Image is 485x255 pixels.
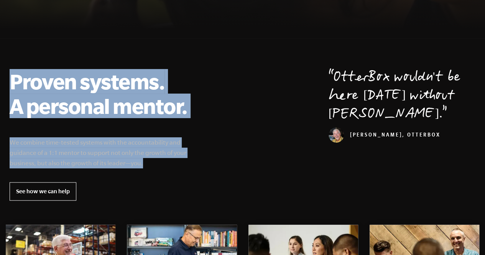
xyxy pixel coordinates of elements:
p: We combine time-tested systems with the accountability and guidance of a 1:1 mentor to support no... [10,137,197,168]
p: OtterBox wouldn't be here [DATE] without [PERSON_NAME]. [329,69,476,124]
img: Curt Richardson, OtterBox [329,127,344,143]
cite: [PERSON_NAME], OtterBox [329,133,441,139]
iframe: Chat Widget [447,218,485,255]
a: See how we can help [10,182,76,201]
h2: Proven systems. A personal mentor. [10,69,197,118]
